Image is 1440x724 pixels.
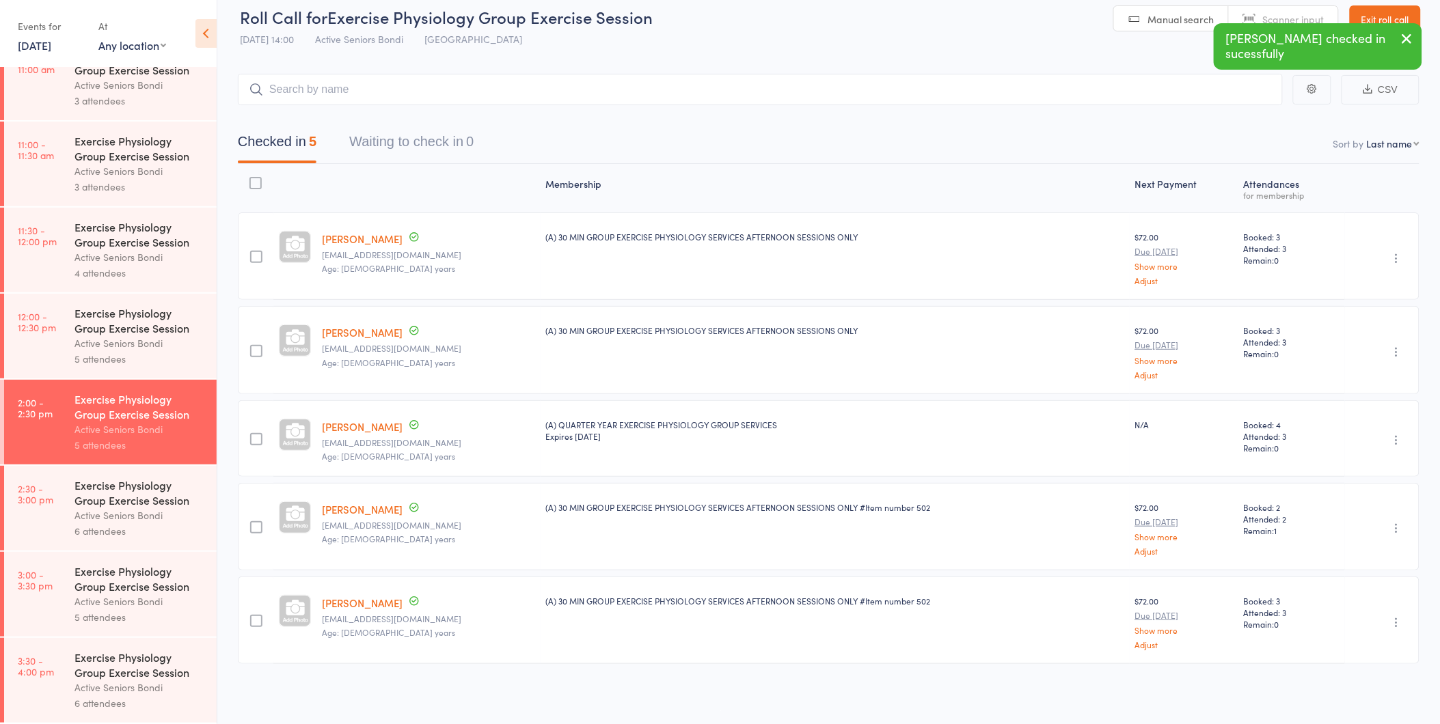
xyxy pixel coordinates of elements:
[74,133,205,163] div: Exercise Physiology Group Exercise Session
[74,477,205,507] div: Exercise Physiology Group Exercise Session
[322,626,455,638] span: Age: [DEMOGRAPHIC_DATA] years
[322,596,403,610] a: [PERSON_NAME]
[18,53,55,74] time: 10:30 - 11:00 am
[1342,75,1419,105] button: CSV
[238,74,1283,105] input: Search by name
[74,421,205,437] div: Active Seniors Bondi
[546,231,1124,242] div: (A) 30 MIN GROUP EXERCISE PHYSIOLOGY SERVICES AFTERNOON SESSIONS ONLY
[4,466,217,551] a: 2:30 -3:00 pmExercise Physiology Group Exercise SessionActive Seniors Bondi6 attendees
[1275,525,1277,536] span: 1
[322,614,535,624] small: Fransiska.tjo@gmail.com
[1244,525,1340,536] span: Remain:
[18,483,53,505] time: 2:30 - 3:00 pm
[1275,618,1279,630] span: 0
[4,208,217,292] a: 11:30 -12:00 pmExercise Physiology Group Exercise SessionActive Seniors Bondi4 attendees
[1135,231,1233,285] div: $72.00
[1244,191,1340,199] div: for membership
[1135,611,1233,620] small: Due [DATE]
[466,134,474,149] div: 0
[1244,607,1340,618] span: Attended: 3
[322,419,403,434] a: [PERSON_NAME]
[1238,170,1345,206] div: Atten­dances
[1135,419,1233,430] div: N/A
[74,650,205,680] div: Exercise Physiology Group Exercise Session
[322,357,455,368] span: Age: [DEMOGRAPHIC_DATA] years
[1135,370,1233,379] a: Adjust
[4,294,217,378] a: 12:00 -12:30 pmExercise Physiology Group Exercise SessionActive Seniors Bondi5 attendees
[98,15,166,38] div: At
[1275,348,1279,359] span: 0
[1148,12,1214,26] span: Manual search
[546,595,1124,607] div: (A) 30 MIN GROUP EXERCISE PHYSIOLOGY SERVICES AFTERNOON SESSIONS ONLY #Item number 502
[238,127,316,163] button: Checked in5
[1214,23,1422,70] div: [PERSON_NAME] checked in sucessfully
[541,170,1130,206] div: Membership
[74,523,205,539] div: 6 attendees
[322,533,455,544] span: Age: [DEMOGRAPHIC_DATA] years
[1135,262,1233,270] a: Show more
[546,501,1124,513] div: (A) 30 MIN GROUP EXERCISE PHYSIOLOGY SERVICES AFTERNOON SESSIONS ONLY #Item number 502
[322,232,403,246] a: [PERSON_NAME]
[1244,618,1340,630] span: Remain:
[322,450,455,462] span: Age: [DEMOGRAPHIC_DATA] years
[240,32,294,46] span: [DATE] 14:00
[18,38,51,53] a: [DATE]
[1244,242,1340,254] span: Attended: 3
[1135,276,1233,285] a: Adjust
[1135,640,1233,649] a: Adjust
[322,520,535,530] small: magda_lena2000@hotmail.com
[1130,170,1238,206] div: Next Payment
[4,638,217,723] a: 3:30 -4:00 pmExercise Physiology Group Exercise SessionActive Seniors Bondi6 attendees
[74,163,205,179] div: Active Seniors Bondi
[1244,254,1340,266] span: Remain:
[74,351,205,367] div: 5 attendees
[98,38,166,53] div: Any location
[74,249,205,265] div: Active Seniors Bondi
[74,93,205,109] div: 3 attendees
[1244,430,1340,442] span: Attended: 3
[18,569,53,591] time: 3:00 - 3:30 pm
[1244,348,1340,359] span: Remain:
[74,695,205,711] div: 6 attendees
[1244,336,1340,348] span: Attended: 3
[1244,231,1340,242] span: Booked: 3
[74,391,205,421] div: Exercise Physiology Group Exercise Session
[18,15,85,38] div: Events for
[240,5,327,28] span: Roll Call for
[424,32,522,46] span: [GEOGRAPHIC_DATA]
[74,179,205,195] div: 3 attendees
[1244,501,1340,513] span: Booked: 2
[1350,5,1421,33] a: Exit roll call
[1244,419,1340,430] span: Booked: 4
[74,335,205,351] div: Active Seniors Bondi
[1135,247,1233,256] small: Due [DATE]
[1135,356,1233,365] a: Show more
[315,32,403,46] span: Active Seniors Bondi
[1367,137,1413,150] div: Last name
[1135,324,1233,378] div: $72.00
[18,311,56,333] time: 12:00 - 12:30 pm
[74,305,205,335] div: Exercise Physiology Group Exercise Session
[4,36,217,120] a: 10:30 -11:00 amExercise Physiology Group Exercise SessionActive Seniors Bondi3 attendees
[74,680,205,695] div: Active Seniors Bondi
[546,419,1124,442] div: (A) QUARTER YEAR EXERCISE PHYSIOLOGY GROUP SERVICES
[322,262,455,274] span: Age: [DEMOGRAPHIC_DATA] years
[1135,501,1233,555] div: $72.00
[327,5,653,28] span: Exercise Physiology Group Exercise Session
[18,225,57,247] time: 11:30 - 12:00 pm
[74,437,205,453] div: 5 attendees
[322,502,403,516] a: [PERSON_NAME]
[74,77,205,93] div: Active Seniors Bondi
[1244,324,1340,336] span: Booked: 3
[18,397,53,419] time: 2:00 - 2:30 pm
[74,265,205,281] div: 4 attendees
[309,134,316,149] div: 5
[322,344,535,353] small: veronikawawa@gmail.com
[1275,254,1279,266] span: 0
[4,122,217,206] a: 11:00 -11:30 amExercise Physiology Group Exercise SessionActive Seniors Bondi3 attendees
[74,219,205,249] div: Exercise Physiology Group Exercise Session
[1244,513,1340,525] span: Attended: 2
[1275,442,1279,454] span: 0
[74,609,205,625] div: 5 attendees
[1135,595,1233,649] div: $72.00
